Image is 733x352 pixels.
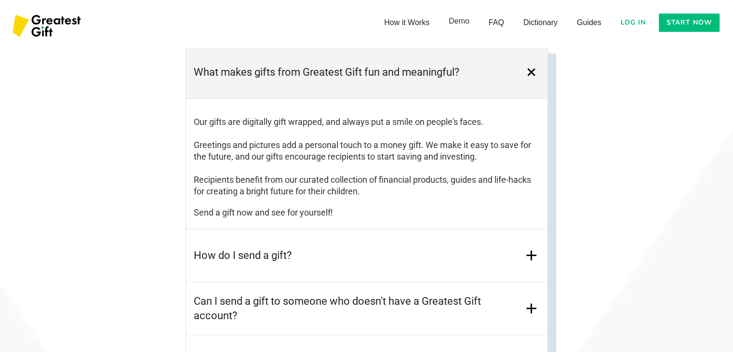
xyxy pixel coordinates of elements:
a: Dictionary [514,13,567,32]
h4: Send a gift now and see for yourself! [194,207,540,218]
img: Greatest Gift Logo [10,10,86,43]
h3: What makes gifts from Greatest Gift fun and meaningful? [194,65,459,80]
a: Log in [615,14,652,32]
img: plus icon [523,300,540,317]
div: What makes gifts from Greatest Gift fun and meaningful? [186,46,547,99]
a: FAQ [479,13,514,32]
img: plus icon [520,60,543,84]
a: How it Works [374,13,439,32]
h3: Can I send a gift to someone who doesn't have a Greatest Gift account? [194,294,523,323]
a: Guides [567,13,611,32]
a: home [10,10,86,43]
nav: What makes gifts from Greatest Gift fun and meaningful? [186,99,547,229]
div: How do I send a gift? [186,229,547,282]
img: plus icon [523,247,540,264]
a: Start now [659,14,720,32]
a: Demo [439,12,479,31]
div: Can I send a gift to someone who doesn't have a Greatest Gift account? [186,282,547,335]
h4: Our gifts are digitally gift wrapped, and always put a smile on people's faces. Greetings and pic... [194,116,540,197]
h3: How do I send a gift? [194,248,292,263]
